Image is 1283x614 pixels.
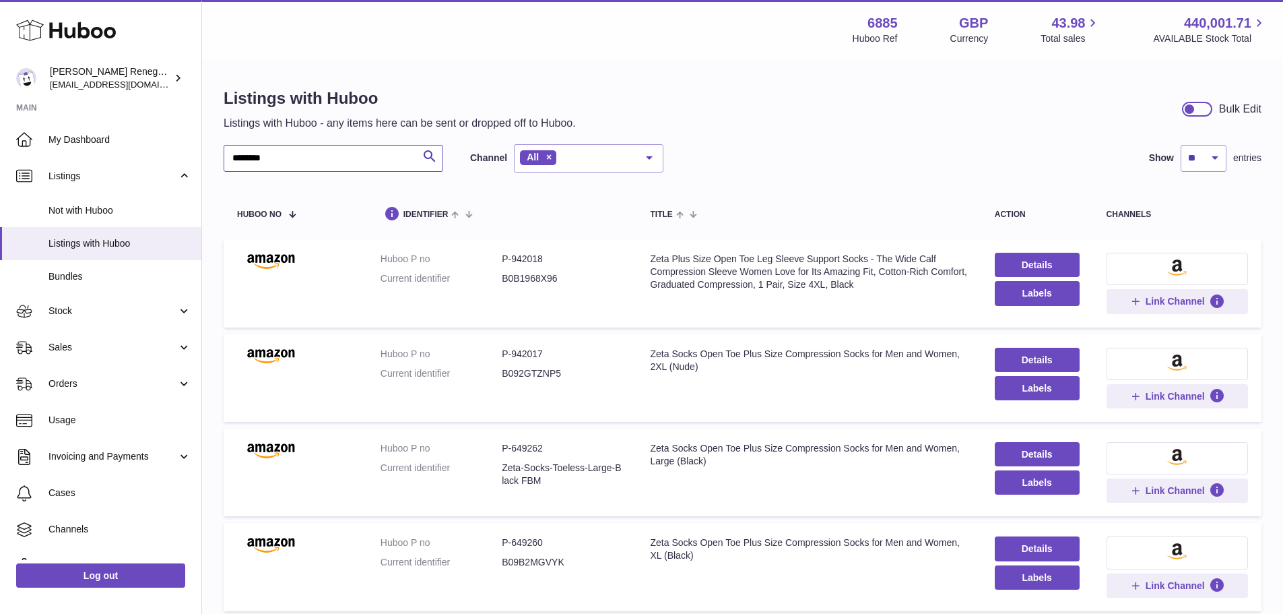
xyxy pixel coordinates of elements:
dt: Huboo P no [381,442,502,455]
img: Zeta Plus Size Open Toe Leg Sleeve Support Socks - The Wide Calf Compression Sleeve Women Love fo... [237,253,304,269]
span: My Dashboard [48,133,191,146]
a: Details [995,348,1080,372]
span: Link Channel [1146,485,1205,497]
div: Zeta Socks Open Toe Plus Size Compression Socks for Men and Women, 2XL (Nude) [650,348,967,373]
dt: Current identifier [381,462,502,487]
dd: B0B1968X96 [502,272,623,285]
label: Channel [470,152,507,164]
dd: Zeta-Socks-Toeless-Large-Black FBM [502,462,623,487]
span: [EMAIL_ADDRESS][DOMAIN_NAME] [50,79,198,90]
dt: Current identifier [381,272,502,285]
img: amazon-small.png [1167,543,1187,559]
strong: 6885 [867,14,898,32]
dd: B09B2MGVYK [502,556,623,569]
img: amazon-small.png [1167,449,1187,465]
button: Labels [995,376,1080,400]
dd: P-942018 [502,253,623,266]
div: [PERSON_NAME] Renegade Productions -UK account [50,65,171,91]
button: Link Channel [1107,384,1248,408]
dd: B092GTZNP5 [502,367,623,380]
a: 440,001.71 AVAILABLE Stock Total [1153,14,1267,45]
span: Link Channel [1146,580,1205,592]
span: Listings [48,170,177,183]
div: Zeta Socks Open Toe Plus Size Compression Socks for Men and Women, XL (Black) [650,536,967,562]
strong: GBP [959,14,988,32]
span: Listings with Huboo [48,237,191,250]
span: Settings [48,559,191,572]
div: Zeta Plus Size Open Toe Leg Sleeve Support Socks - The Wide Calf Compression Sleeve Women Love fo... [650,253,967,291]
img: Zeta Socks Open Toe Plus Size Compression Socks for Men and Women, 2XL (Nude) [237,348,304,364]
img: amazon-small.png [1167,259,1187,276]
a: Details [995,253,1080,277]
span: entries [1233,152,1261,164]
div: channels [1107,210,1248,219]
span: 43.98 [1051,14,1085,32]
dt: Current identifier [381,556,502,569]
span: Link Channel [1146,295,1205,307]
div: Bulk Edit [1219,102,1261,117]
span: title [650,210,672,219]
a: 43.98 Total sales [1041,14,1100,45]
button: Labels [995,565,1080,590]
span: AVAILABLE Stock Total [1153,32,1267,45]
span: Cases [48,487,191,499]
span: Orders [48,377,177,390]
span: Bundles [48,270,191,283]
span: Total sales [1041,32,1100,45]
button: Link Channel [1107,479,1248,503]
span: Usage [48,414,191,427]
span: Link Channel [1146,390,1205,402]
span: All [527,152,539,162]
button: Link Channel [1107,289,1248,313]
dd: P-649260 [502,536,623,549]
div: Currency [950,32,989,45]
img: amazon-small.png [1167,355,1187,371]
span: Channels [48,523,191,536]
a: Log out [16,563,185,588]
dt: Huboo P no [381,253,502,266]
span: Huboo no [237,210,282,219]
dt: Huboo P no [381,536,502,549]
button: Link Channel [1107,574,1248,598]
dd: P-649262 [502,442,623,455]
img: Zeta Socks Open Toe Plus Size Compression Socks for Men and Women, Large (Black) [237,442,304,458]
h1: Listings with Huboo [224,88,576,109]
img: Zeta Socks Open Toe Plus Size Compression Socks for Men and Women, XL (Black) [237,536,304,553]
a: Details [995,442,1080,466]
dd: P-942017 [502,348,623,361]
dt: Huboo P no [381,348,502,361]
a: Details [995,536,1080,561]
button: Labels [995,281,1080,305]
span: Sales [48,341,177,354]
span: Stock [48,305,177,317]
button: Labels [995,470,1080,495]
div: action [995,210,1080,219]
span: 440,001.71 [1184,14,1251,32]
div: Zeta Socks Open Toe Plus Size Compression Socks for Men and Women, Large (Black) [650,442,967,468]
img: internalAdmin-6885@internal.huboo.com [16,68,36,88]
span: Invoicing and Payments [48,450,177,463]
label: Show [1149,152,1174,164]
p: Listings with Huboo - any items here can be sent or dropped off to Huboo. [224,116,576,131]
dt: Current identifier [381,367,502,380]
span: identifier [403,210,449,219]
span: Not with Huboo [48,204,191,217]
div: Huboo Ref [853,32,898,45]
